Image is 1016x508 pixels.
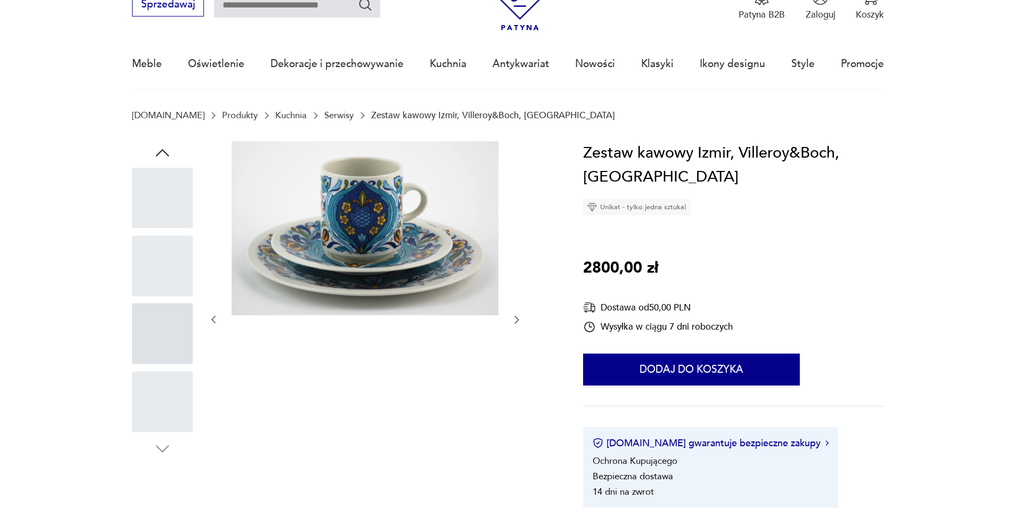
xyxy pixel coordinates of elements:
a: Kuchnia [275,110,307,120]
a: Antykwariat [493,39,549,88]
div: Dostawa od 50,00 PLN [583,301,733,314]
li: Bezpieczna dostawa [593,470,673,482]
a: Kuchnia [430,39,466,88]
button: Dodaj do koszyka [583,354,800,386]
a: [DOMAIN_NAME] [132,110,204,120]
a: Nowości [575,39,615,88]
p: Koszyk [856,9,884,21]
p: Zaloguj [806,9,835,21]
a: Dekoracje i przechowywanie [271,39,404,88]
a: Style [791,39,815,88]
div: Unikat - tylko jedna sztuka! [583,199,691,215]
a: Promocje [841,39,884,88]
p: 2800,00 zł [583,256,658,281]
li: Ochrona Kupującego [593,455,677,467]
img: Zdjęcie produktu Zestaw kawowy Izmir, Villeroy&Boch, Niemcy [232,141,498,316]
h1: Zestaw kawowy Izmir, Villeroy&Boch, [GEOGRAPHIC_DATA] [583,141,884,190]
img: Ikona dostawy [583,301,596,314]
div: Wysyłka w ciągu 7 dni roboczych [583,321,733,333]
a: Serwisy [324,110,354,120]
a: Klasyki [641,39,674,88]
a: Sprzedawaj [132,1,204,10]
p: Patyna B2B [739,9,785,21]
a: Ikony designu [700,39,765,88]
a: Meble [132,39,162,88]
a: Produkty [222,110,258,120]
p: Zestaw kawowy Izmir, Villeroy&Boch, [GEOGRAPHIC_DATA] [371,110,615,120]
a: Oświetlenie [188,39,244,88]
img: Ikona diamentu [587,202,597,212]
li: 14 dni na zwrot [593,486,654,498]
img: Ikona strzałki w prawo [825,440,829,446]
button: [DOMAIN_NAME] gwarantuje bezpieczne zakupy [593,437,829,450]
img: Ikona certyfikatu [593,438,603,448]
